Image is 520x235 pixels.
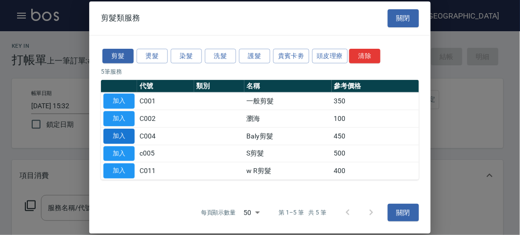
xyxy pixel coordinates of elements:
[332,162,419,180] td: 400
[103,163,135,178] button: 加入
[137,48,168,63] button: 燙髮
[244,80,332,93] th: 名稱
[244,145,332,162] td: S剪髮
[102,48,134,63] button: 剪髮
[103,94,135,109] button: 加入
[244,93,332,110] td: 一般剪髮
[194,80,244,93] th: 類別
[103,129,135,144] button: 加入
[312,48,348,63] button: 頭皮理療
[137,80,194,93] th: 代號
[332,93,419,110] td: 350
[201,208,236,217] p: 每頁顯示數量
[240,199,263,226] div: 50
[273,48,309,63] button: 貴賓卡劵
[244,127,332,145] td: Baly剪髮
[137,110,194,127] td: C002
[171,48,202,63] button: 染髮
[103,111,135,126] button: 加入
[388,204,419,222] button: 關閉
[137,93,194,110] td: C001
[349,48,380,63] button: 清除
[279,208,326,217] p: 第 1–5 筆 共 5 筆
[388,9,419,27] button: 關閉
[239,48,270,63] button: 護髮
[103,146,135,161] button: 加入
[101,13,140,23] span: 剪髮類服務
[332,145,419,162] td: 500
[244,162,332,180] td: w R剪髮
[205,48,236,63] button: 洗髮
[332,127,419,145] td: 450
[137,162,194,180] td: C011
[137,145,194,162] td: c005
[137,127,194,145] td: C004
[332,110,419,127] td: 100
[101,67,419,76] p: 5 筆服務
[244,110,332,127] td: 瀏海
[332,80,419,93] th: 參考價格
